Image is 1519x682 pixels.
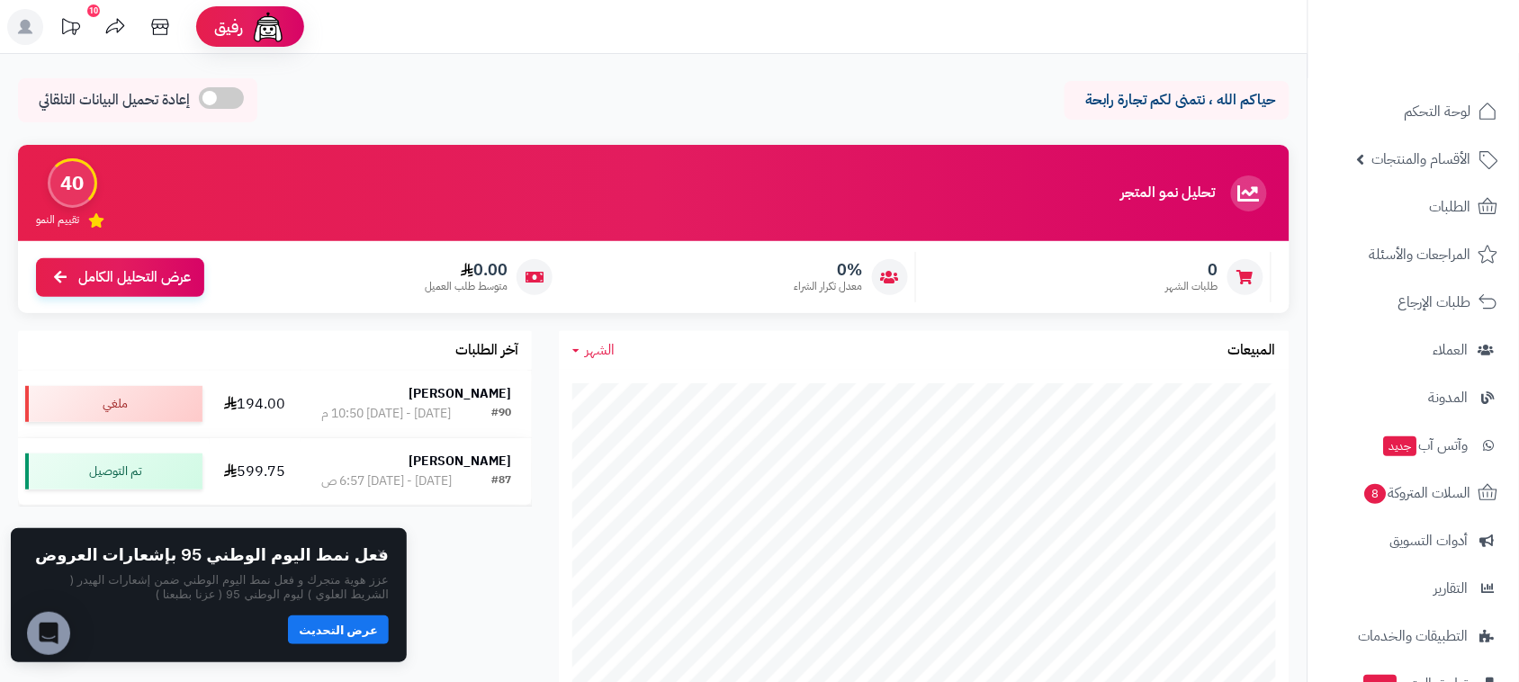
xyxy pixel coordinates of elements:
span: التقارير [1434,576,1469,601]
span: العملاء [1434,337,1469,363]
div: [DATE] - [DATE] 6:57 ص [321,472,452,490]
a: لوحة التحكم [1319,90,1508,133]
h3: تحليل نمو المتجر [1121,185,1216,202]
span: التطبيقات والخدمات [1359,624,1469,649]
span: الشهر [585,339,615,361]
img: ai-face.png [250,9,286,45]
a: السلات المتروكة8 [1319,471,1508,515]
span: معدل تكرار الشراء [795,279,863,294]
a: المراجعات والأسئلة [1319,233,1508,276]
a: وآتس آبجديد [1319,424,1508,467]
h2: فعل نمط اليوم الوطني 95 بإشعارات العروض [35,546,389,564]
span: 0.00 [425,260,508,280]
a: المدونة [1319,376,1508,419]
span: الطلبات [1430,194,1471,220]
div: Open Intercom Messenger [27,612,70,655]
td: 599.75 [210,438,301,505]
span: المراجعات والأسئلة [1370,242,1471,267]
span: طلبات الشهر [1166,279,1218,294]
div: تم التوصيل [25,453,202,489]
span: السلات المتروكة [1363,480,1471,506]
a: أدوات التسويق [1319,519,1508,562]
span: 0% [795,260,863,280]
span: وآتس آب [1382,433,1469,458]
p: عزز هوية متجرك و فعل نمط اليوم الوطني ضمن إشعارات الهيدر ( الشريط العلوي ) ليوم الوطني 95 ( عزنا ... [29,572,389,602]
td: 194.00 [210,371,301,437]
button: عرض التحديث [288,615,389,644]
span: لوحة التحكم [1405,99,1471,124]
p: حياكم الله ، نتمنى لكم تجارة رابحة [1078,90,1276,111]
span: رفيق [214,16,243,38]
div: #87 [491,472,511,490]
span: إعادة تحميل البيانات التلقائي [39,90,190,111]
a: طلبات الإرجاع [1319,281,1508,324]
span: طلبات الإرجاع [1398,290,1471,315]
a: الشهر [572,340,615,361]
span: جديد [1384,436,1417,456]
h3: آخر الطلبات [455,343,518,359]
strong: [PERSON_NAME] [409,452,511,471]
img: logo-2.png [1397,46,1502,84]
span: عرض التحليل الكامل [78,267,191,288]
a: عرض التحليل الكامل [36,258,204,297]
strong: [PERSON_NAME] [409,384,511,403]
span: أدوات التسويق [1390,528,1469,553]
a: العملاء [1319,328,1508,372]
span: 0 [1166,260,1218,280]
a: التقارير [1319,567,1508,610]
div: [DATE] - [DATE] 10:50 م [321,405,451,423]
span: تقييم النمو [36,212,79,228]
span: متوسط طلب العميل [425,279,508,294]
div: 10 [87,4,100,17]
h3: المبيعات [1228,343,1276,359]
a: تحديثات المنصة [48,9,93,49]
span: الأقسام والمنتجات [1372,147,1471,172]
span: 8 [1365,484,1387,504]
a: الطلبات [1319,185,1508,229]
div: ملغي [25,386,202,422]
span: المدونة [1429,385,1469,410]
a: التطبيقات والخدمات [1319,615,1508,658]
div: #90 [491,405,511,423]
